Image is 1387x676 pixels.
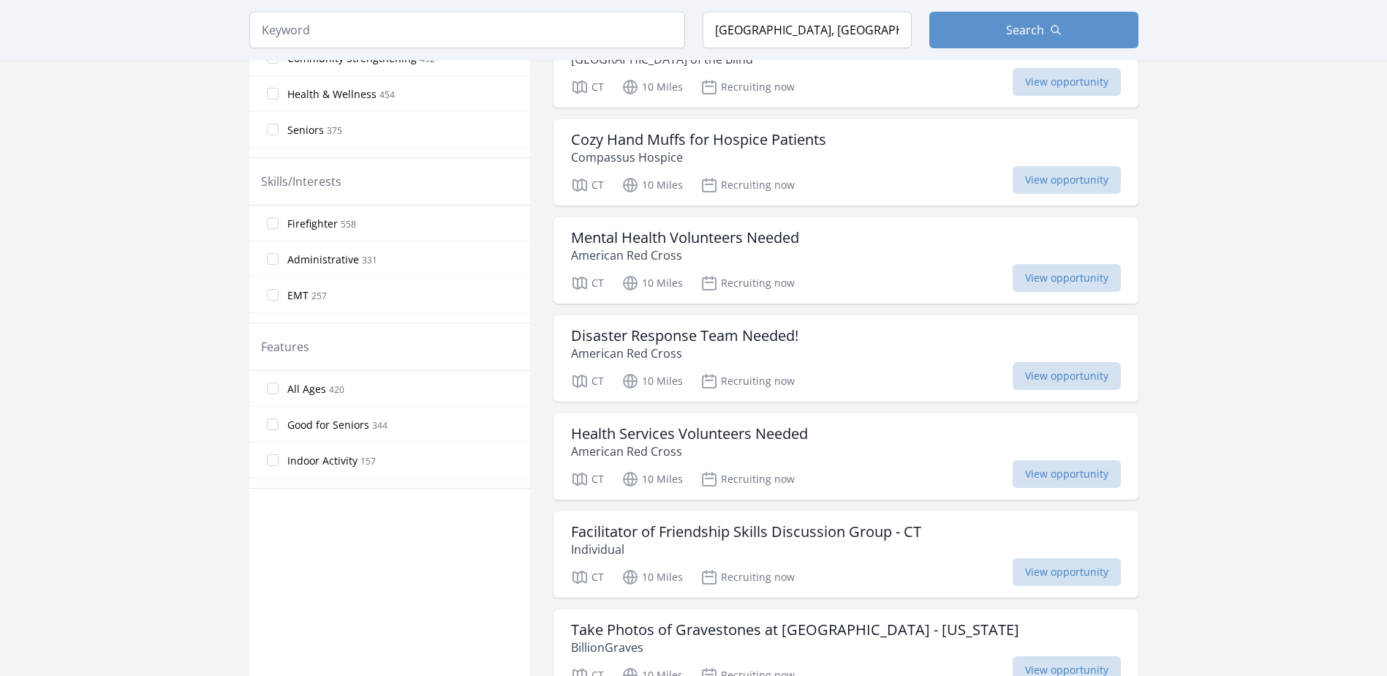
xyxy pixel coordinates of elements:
[553,413,1138,500] a: Health Services Volunteers Needed American Red Cross CT 10 Miles Recruiting now View opportunity
[1013,68,1121,96] span: View opportunity
[571,523,921,541] h3: Facilitator of Friendship Skills Discussion Group - CT
[621,568,683,586] p: 10 Miles
[327,124,342,137] span: 375
[700,372,795,390] p: Recruiting now
[571,425,808,443] h3: Health Services Volunteers Needed
[341,218,356,230] span: 558
[1006,21,1044,39] span: Search
[571,345,798,362] p: American Red Cross
[571,229,799,247] h3: Mental Health Volunteers Needed
[553,217,1138,304] a: Mental Health Volunteers Needed American Red Cross CT 10 Miles Recruiting now View opportunity
[287,87,377,102] span: Health & Wellness
[379,89,395,101] span: 454
[571,327,798,345] h3: Disaster Response Team Needed!
[267,124,279,135] input: Seniors 375
[553,511,1138,598] a: Facilitator of Friendship Skills Discussion Group - CT Individual CT 10 Miles Recruiting now View...
[329,383,344,396] span: 420
[267,454,279,466] input: Indoor Activity 157
[267,88,279,99] input: Health & Wellness 454
[571,541,921,558] p: Individual
[621,470,683,488] p: 10 Miles
[621,274,683,292] p: 10 Miles
[287,418,369,432] span: Good for Seniors
[621,176,683,194] p: 10 Miles
[571,621,1019,639] h3: Take Photos of Gravestones at [GEOGRAPHIC_DATA] - [US_STATE]
[287,217,338,231] span: Firefighter
[571,274,604,292] p: CT
[360,455,376,467] span: 157
[571,149,826,166] p: Compassus Hospice
[311,290,327,302] span: 257
[287,252,359,267] span: Administrative
[621,372,683,390] p: 10 Miles
[287,382,326,397] span: All Ages
[1013,362,1121,390] span: View opportunity
[929,12,1138,48] button: Search
[261,173,341,190] legend: Skills/Interests
[571,443,808,460] p: American Red Cross
[700,176,795,194] p: Recruiting now
[261,338,309,356] legend: Features
[267,217,279,229] input: Firefighter 558
[287,454,358,468] span: Indoor Activity
[267,253,279,265] input: Administrative 331
[700,78,795,96] p: Recruiting now
[571,639,1019,656] p: BillionGraves
[249,12,685,48] input: Keyword
[287,288,309,303] span: EMT
[571,247,799,264] p: American Red Cross
[1013,460,1121,488] span: View opportunity
[703,12,912,48] input: Location
[287,123,324,138] span: Seniors
[553,119,1138,206] a: Cozy Hand Muffs for Hospice Patients Compassus Hospice CT 10 Miles Recruiting now View opportunity
[267,289,279,301] input: EMT 257
[700,274,795,292] p: Recruiting now
[267,418,279,430] input: Good for Seniors 344
[700,470,795,488] p: Recruiting now
[700,568,795,586] p: Recruiting now
[1013,264,1121,292] span: View opportunity
[571,131,826,149] h3: Cozy Hand Muffs for Hospice Patients
[553,315,1138,402] a: Disaster Response Team Needed! American Red Cross CT 10 Miles Recruiting now View opportunity
[571,176,604,194] p: CT
[571,470,604,488] p: CT
[571,78,604,96] p: CT
[553,21,1138,108] a: Driver for Blind Individuals [GEOGRAPHIC_DATA] of the Blind CT 10 Miles Recruiting now View oppor...
[1013,558,1121,586] span: View opportunity
[267,383,279,394] input: All Ages 420
[362,254,377,266] span: 331
[571,568,604,586] p: CT
[1013,166,1121,194] span: View opportunity
[621,78,683,96] p: 10 Miles
[372,419,388,432] span: 344
[571,372,604,390] p: CT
